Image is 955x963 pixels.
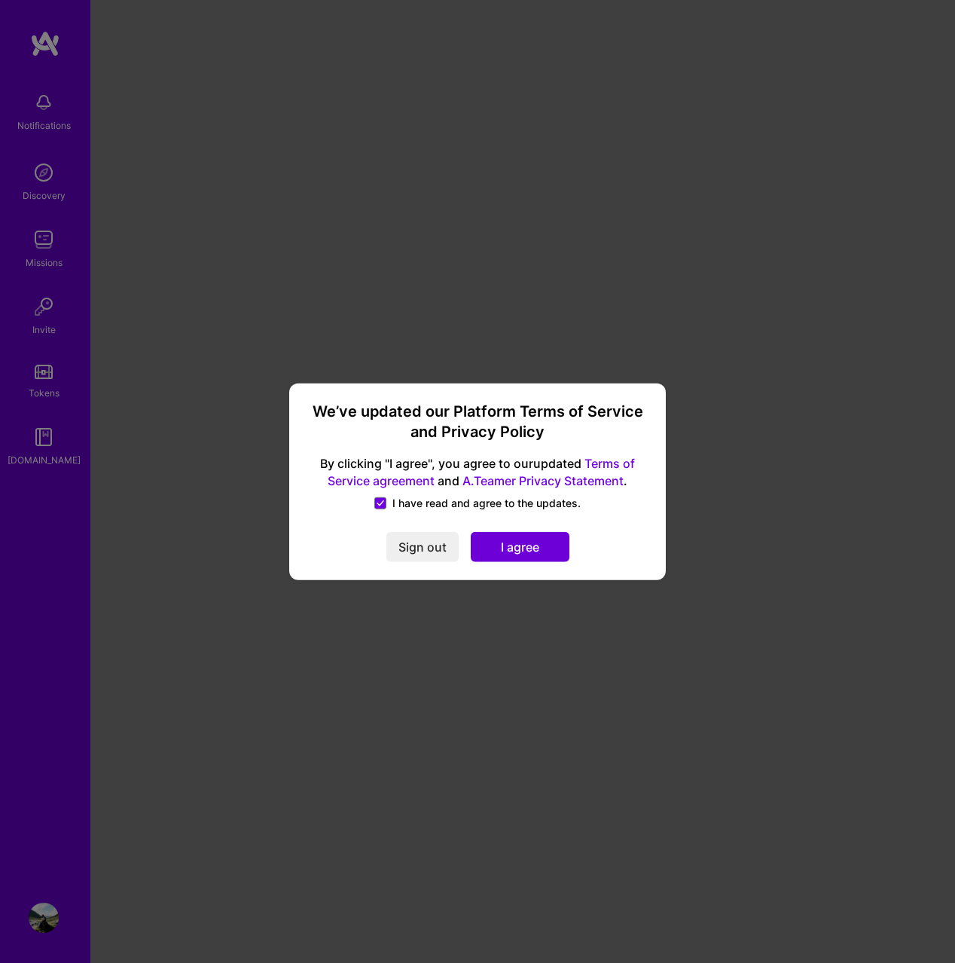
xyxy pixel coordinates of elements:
[462,472,624,488] a: A.Teamer Privacy Statement
[392,495,581,510] span: I have read and agree to the updates.
[307,402,648,443] h3: We’ve updated our Platform Terms of Service and Privacy Policy
[307,455,648,490] span: By clicking "I agree", you agree to our updated and .
[386,531,459,561] button: Sign out
[328,456,635,488] a: Terms of Service agreement
[471,531,569,561] button: I agree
